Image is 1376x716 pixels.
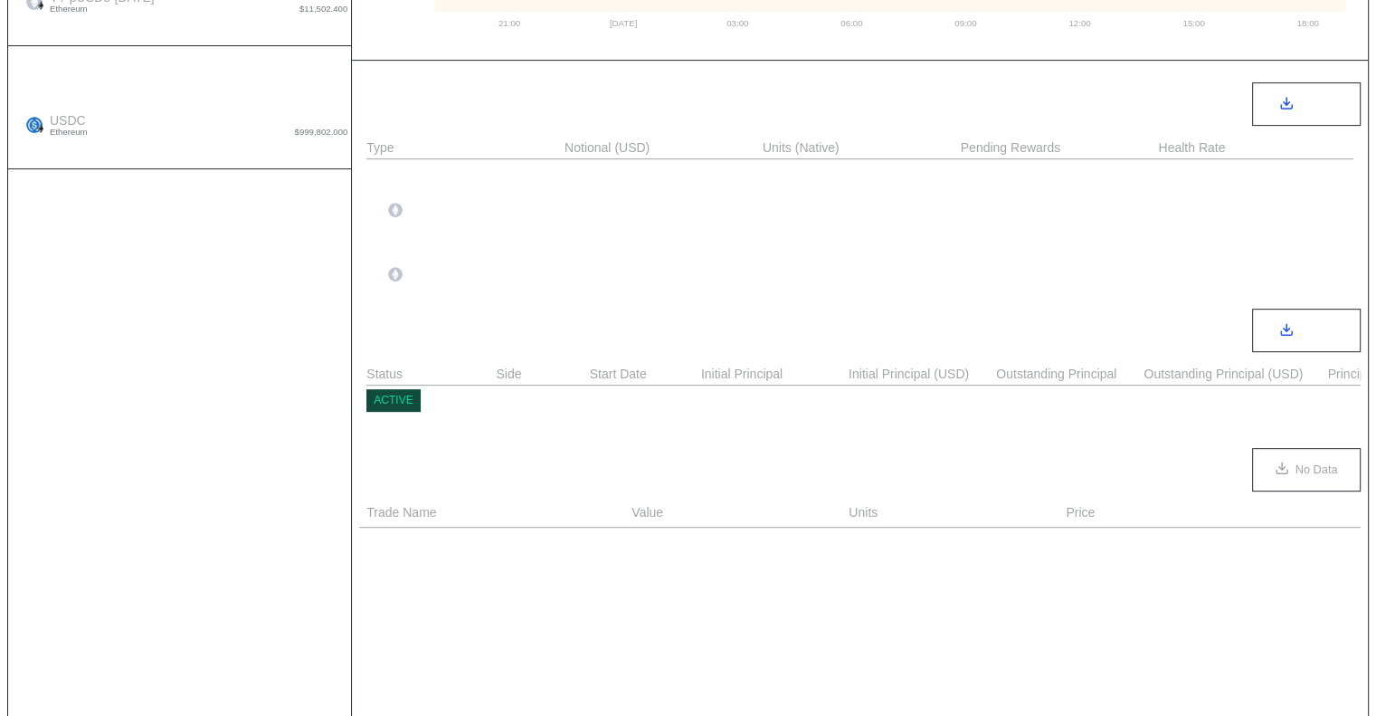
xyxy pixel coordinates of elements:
span: Ethereum [50,5,155,14]
button: Export [1252,309,1361,352]
div: 1,558,488.854 [565,203,664,217]
div: Pendle LP pUSDe 16102025 MAINNET [366,163,562,196]
div: 1,000,000.000 [249,113,348,129]
span: USDC [43,113,88,137]
div: 1,000,000.000 [996,393,1096,407]
div: 999,802.000 [849,393,933,407]
span: Ethereum [50,128,88,137]
div: Aggregate Debt [19,64,340,100]
text: 09:00 [954,17,977,27]
div: Side [496,367,586,381]
text: 03:00 [726,17,749,27]
span: Export [1300,324,1333,338]
text: [DATE] [610,17,638,27]
div: Start Date [590,367,698,381]
span: Trade Name [366,503,436,522]
text: 21:00 [498,17,521,27]
div: DeFi Metrics [366,94,468,115]
div: YT-pUSDe-[DATE] [388,267,515,283]
div: [DATE] [590,389,698,411]
div: 999,802.000 [1144,393,1228,407]
img: svg+xml,%3c [36,124,45,133]
div: Status [366,367,493,381]
div: Pending Rewards [961,140,1061,155]
div: Notional (USD) [565,140,650,155]
div: 1,000,000.000 [701,393,801,407]
div: No OTC Options [811,542,910,558]
div: Type [366,140,394,155]
img: empty-token.png [388,267,403,282]
div: 716,556.634 [763,203,847,217]
div: Initial Principal [701,367,846,381]
span: Value [631,503,663,522]
div: Health Rate [1158,140,1225,155]
img: svg+xml,%3c [36,1,45,10]
div: Pendle YT pUSDe 16102025 MAINNET [366,227,562,260]
div: Initial Principal (USD) [849,367,993,381]
div: - [763,227,958,260]
span: Price [1066,503,1095,522]
text: 12:00 [1069,17,1092,27]
span: $11,502.400 [299,5,347,14]
text: 15:00 [1183,17,1206,27]
div: OTC Positions [366,459,483,480]
img: usdc.png [26,117,43,133]
text: 06:00 [840,17,863,27]
div: Units (Native) [763,140,840,155]
text: 18:00 [1297,17,1320,27]
span: $999,802.000 [295,128,348,137]
div: 1,558,488.854 [565,172,664,186]
div: 11,502.400 [565,267,641,282]
div: PENDLE-LPT [388,203,488,219]
button: Export [1252,82,1361,126]
div: 11,502.400 [565,236,641,251]
div: Outstanding Principal [996,367,1141,381]
div: 699,763.953 [763,267,847,282]
div: ACTIVE [374,394,413,406]
div: - [763,163,958,196]
div: Outstanding Principal (USD) [1144,367,1324,381]
span: Units [849,503,878,522]
div: Borrower [496,389,586,411]
div: Loans [366,320,416,341]
img: empty-token.png [388,203,403,217]
span: Export [1300,98,1333,111]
